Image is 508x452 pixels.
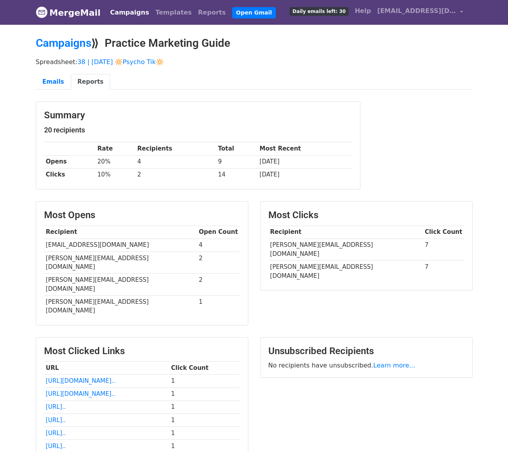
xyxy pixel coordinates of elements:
[107,5,152,20] a: Campaigns
[96,155,136,168] td: 20%
[216,155,258,168] td: 9
[216,142,258,155] th: Total
[46,443,66,450] a: [URL]..
[197,226,240,239] th: Open Count
[258,155,352,168] td: [DATE]
[36,6,48,18] img: MergeMail logo
[268,209,464,221] h3: Most Clicks
[78,58,164,66] a: 38 | [DATE] 🔆Psycho Tik🔆
[46,430,66,437] a: [URL]..
[44,168,96,181] th: Clicks
[44,345,240,357] h3: Most Clicked Links
[44,209,240,221] h3: Most Opens
[268,345,464,357] h3: Unsubscribed Recipients
[352,3,374,19] a: Help
[46,377,115,384] a: [URL][DOMAIN_NAME]..
[46,403,66,410] a: [URL]..
[71,74,110,90] a: Reports
[423,239,464,261] td: 7
[197,239,240,252] td: 4
[195,5,229,20] a: Reports
[290,7,348,16] span: Daily emails left: 30
[36,4,101,21] a: MergeMail
[377,6,456,16] span: [EMAIL_ADDRESS][DOMAIN_NAME]
[268,361,464,369] p: No recipients have unsubscribed.
[197,274,240,296] td: 2
[169,426,240,439] td: 1
[197,252,240,274] td: 2
[135,155,216,168] td: 4
[169,362,240,375] th: Click Count
[135,168,216,181] td: 2
[44,362,169,375] th: URL
[423,226,464,239] th: Click Count
[286,3,351,19] a: Daily emails left: 30
[423,261,464,282] td: 7
[44,239,197,252] td: [EMAIL_ADDRESS][DOMAIN_NAME]
[268,239,423,261] td: [PERSON_NAME][EMAIL_ADDRESS][DOMAIN_NAME]
[169,401,240,413] td: 1
[44,295,197,317] td: [PERSON_NAME][EMAIL_ADDRESS][DOMAIN_NAME]
[44,252,197,274] td: [PERSON_NAME][EMAIL_ADDRESS][DOMAIN_NAME]
[169,388,240,401] td: 1
[216,168,258,181] td: 14
[44,126,352,134] h5: 20 recipients
[374,3,466,22] a: [EMAIL_ADDRESS][DOMAIN_NAME]
[44,110,352,121] h3: Summary
[36,74,71,90] a: Emails
[469,414,508,452] iframe: Chat Widget
[258,168,352,181] td: [DATE]
[96,168,136,181] td: 10%
[44,274,197,296] td: [PERSON_NAME][EMAIL_ADDRESS][DOMAIN_NAME]
[373,362,416,369] a: Learn more...
[44,155,96,168] th: Opens
[268,261,423,282] td: [PERSON_NAME][EMAIL_ADDRESS][DOMAIN_NAME]
[36,37,91,50] a: Campaigns
[169,413,240,426] td: 1
[152,5,195,20] a: Templates
[36,37,473,50] h2: ⟫ Practice Marketing Guide
[46,417,66,424] a: [URL]..
[44,226,197,239] th: Recipient
[232,7,276,18] a: Open Gmail
[135,142,216,155] th: Recipients
[169,375,240,388] td: 1
[197,295,240,317] td: 1
[46,390,115,397] a: [URL][DOMAIN_NAME]..
[258,142,352,155] th: Most Recent
[36,58,473,66] p: Spreadsheet:
[96,142,136,155] th: Rate
[268,226,423,239] th: Recipient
